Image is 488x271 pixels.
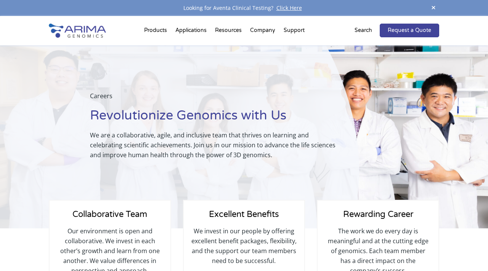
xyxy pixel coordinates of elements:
a: Click Here [273,4,305,11]
p: We invest in our people by offering excellent benefit packages, flexibility, and the support our ... [191,226,297,266]
div: Looking for Aventa Clinical Testing? [49,3,439,13]
span: Collaborative Team [72,209,147,219]
span: Excellent Benefits [209,209,279,219]
p: Careers [90,91,340,107]
p: We are a collaborative, agile, and inclusive team that thrives on learning and celebrating scient... [90,130,340,160]
p: Search [355,26,372,35]
img: Arima-Genomics-logo [49,24,106,38]
h1: Revolutionize Genomics with Us [90,107,340,130]
a: Request a Quote [380,24,439,37]
span: Rewarding Career [343,209,413,219]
